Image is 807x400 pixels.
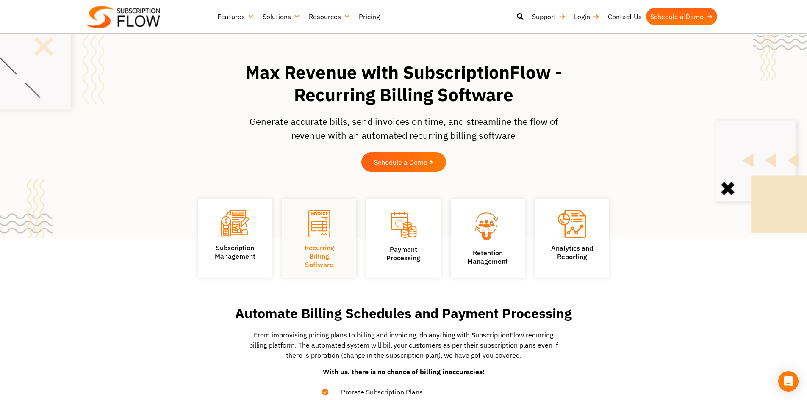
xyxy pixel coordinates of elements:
[355,8,384,25] a: Pricing
[330,387,423,397] span: Prorate Subscription Plans
[778,371,799,392] div: Open Intercom Messenger
[305,8,355,25] a: Resources
[361,152,446,172] a: Schedule a Demo
[249,114,558,142] p: Generate accurate bills, send invoices on time, and streamline the flow of revenue with an automa...
[570,8,604,25] a: Login
[247,330,560,360] p: From improvising pricing plans to billing and invoicing, do anything with SubscriptionFlow recurr...
[86,6,160,28] img: Subscriptionflow
[228,61,580,106] h1: Max Revenue with SubscriptionFlow - Recurring Billing Software
[374,159,427,166] span: Schedule a Demo
[604,8,646,25] a: Contact Us
[551,244,593,261] a: Analytics andReporting
[217,306,590,321] h2: Automate Billing Schedules and Payment Processing
[215,243,255,260] a: SubscriptionManagement
[528,8,570,25] a: Support
[463,210,512,242] img: Retention Management icon
[646,8,717,25] a: Schedule a Demo
[558,210,586,238] img: Analytics and Reporting icon
[305,243,334,269] a: Recurring Billing Software
[221,210,249,237] img: Subscription Management icon
[213,8,258,25] a: Features
[258,8,305,25] a: Solutions
[308,210,330,237] img: Recurring Billing Software icon
[386,245,420,262] a: PaymentProcessing
[390,210,417,239] img: Payment Processing icon
[323,367,485,376] strong: With us, there is no chance of billing inaccuracies!
[467,248,508,265] a: Retention Management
